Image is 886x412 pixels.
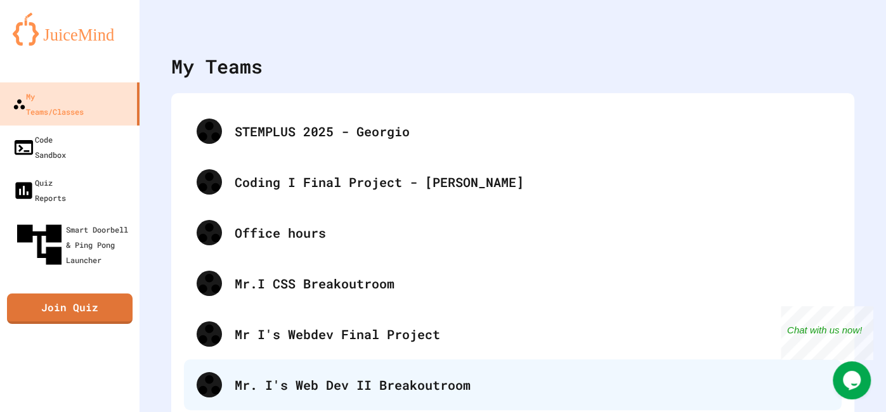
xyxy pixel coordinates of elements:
[13,175,66,205] div: Quiz Reports
[833,361,873,399] iframe: chat widget
[235,375,829,394] div: Mr. I's Web Dev II Breakoutroom
[171,52,263,80] div: My Teams
[13,218,134,271] div: Smart Doorbell & Ping Pong Launcher
[13,132,66,162] div: Code Sandbox
[184,359,842,410] div: Mr. I's Web Dev II Breakoutroom
[184,309,842,359] div: Mr I's Webdev Final Project
[235,274,829,293] div: Mr.I CSS Breakoutroom
[13,89,84,119] div: My Teams/Classes
[184,207,842,258] div: Office hours
[781,306,873,360] iframe: chat widget
[235,325,829,344] div: Mr I's Webdev Final Project
[184,157,842,207] div: Coding I Final Project - [PERSON_NAME]
[7,293,133,324] a: Join Quiz
[235,223,829,242] div: Office hours
[184,258,842,309] div: Mr.I CSS Breakoutroom
[235,122,829,141] div: STEMPLUS 2025 - Georgio
[184,106,842,157] div: STEMPLUS 2025 - Georgio
[13,13,127,46] img: logo-orange.svg
[235,172,829,191] div: Coding I Final Project - [PERSON_NAME]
